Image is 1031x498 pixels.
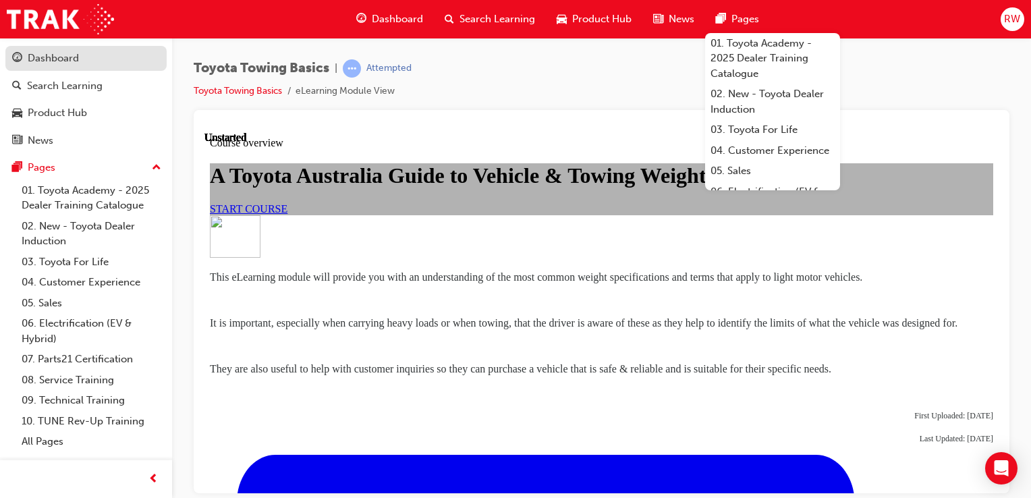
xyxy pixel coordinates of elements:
[5,140,658,151] span: This eLearning module will provide you with an understanding of the most common weight specificat...
[16,180,167,216] a: 01. Toyota Academy - 2025 Dealer Training Catalogue
[705,140,840,161] a: 04. Customer Experience
[731,11,759,27] span: Pages
[653,11,663,28] span: news-icon
[705,119,840,140] a: 03. Toyota For Life
[445,11,454,28] span: search-icon
[16,252,167,273] a: 03. Toyota For Life
[28,51,79,66] div: Dashboard
[366,62,412,75] div: Attempted
[1001,7,1024,31] button: RW
[28,133,53,148] div: News
[16,313,167,349] a: 06. Electrification (EV & Hybrid)
[28,160,55,175] div: Pages
[5,101,167,126] a: Product Hub
[12,162,22,174] span: pages-icon
[12,107,22,119] span: car-icon
[7,4,114,34] img: Trak
[705,33,840,84] a: 01. Toyota Academy - 2025 Dealer Training Catalogue
[5,72,83,83] a: START COURSE
[16,431,167,452] a: All Pages
[5,74,167,99] a: Search Learning
[642,5,705,33] a: news-iconNews
[705,161,840,182] a: 05. Sales
[5,231,627,243] span: They are also useful to help with customer inquiries so they can purchase a vehicle that is safe ...
[16,390,167,411] a: 09. Technical Training
[5,186,753,197] span: It is important, especially when carrying heavy loads or when towing, that the driver is aware of...
[5,155,167,180] button: Pages
[5,5,79,17] span: Course overview
[572,11,632,27] span: Product Hub
[546,5,642,33] a: car-iconProduct Hub
[16,411,167,432] a: 10. TUNE Rev-Up Training
[12,80,22,92] span: search-icon
[434,5,546,33] a: search-iconSearch Learning
[16,349,167,370] a: 07. Parts21 Certification
[985,452,1018,485] div: Open Intercom Messenger
[194,61,329,76] span: Toyota Towing Basics
[194,85,282,96] a: Toyota Towing Basics
[152,159,161,177] span: up-icon
[296,84,395,99] li: eLearning Module View
[5,32,789,57] h1: A Toyota Australia Guide to Vehicle & Towing Weights
[16,216,167,252] a: 02. New - Toyota Dealer Induction
[16,370,167,391] a: 08. Service Training
[557,11,567,28] span: car-icon
[5,46,167,71] a: Dashboard
[335,61,337,76] span: |
[5,43,167,155] button: DashboardSearch LearningProduct HubNews
[148,471,159,488] span: prev-icon
[356,11,366,28] span: guage-icon
[28,105,87,121] div: Product Hub
[705,182,840,217] a: 06. Electrification (EV & Hybrid)
[16,272,167,293] a: 04. Customer Experience
[715,302,789,312] span: Last Updated: [DATE]
[12,53,22,65] span: guage-icon
[12,135,22,147] span: news-icon
[710,279,789,289] span: First Uploaded: [DATE]
[343,59,361,78] span: learningRecordVerb_ATTEMPT-icon
[5,128,167,153] a: News
[1004,11,1020,27] span: RW
[705,5,770,33] a: pages-iconPages
[705,84,840,119] a: 02. New - Toyota Dealer Induction
[16,293,167,314] a: 05. Sales
[27,78,103,94] div: Search Learning
[669,11,694,27] span: News
[716,11,726,28] span: pages-icon
[345,5,434,33] a: guage-iconDashboard
[459,11,535,27] span: Search Learning
[372,11,423,27] span: Dashboard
